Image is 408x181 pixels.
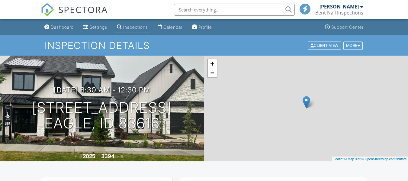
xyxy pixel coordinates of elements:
[344,157,361,161] a: © MapTiler
[123,24,148,30] div: Inspections
[163,24,182,30] div: Calendar
[308,41,341,50] div: Client View
[81,22,110,33] a: Settings
[333,157,343,161] a: Leaflet
[32,100,172,132] h1: [STREET_ADDRESS] Eagle, ID 83616
[45,40,363,51] h1: Inspection Details
[58,3,108,16] span: SPECTORA
[198,24,212,30] div: Profile
[208,59,217,68] a: Zoom in
[323,22,366,33] a: Support Center
[54,86,150,94] h3: [DATE] 8:30 am - 12:30 pm
[190,22,214,33] a: Profile
[90,24,107,30] div: Settings
[41,3,54,16] img: The Best Home Inspection Software - Spectora
[114,22,150,33] a: Inspections
[75,154,82,159] span: Built
[315,10,363,16] div: Bent Nail Inspections
[51,24,74,30] div: Dashboard
[155,22,185,33] a: Calendar
[331,24,364,30] div: Support Center
[332,157,408,162] div: |
[307,43,343,47] a: Client View
[42,22,76,33] a: Dashboard
[208,68,217,77] a: Zoom out
[101,153,114,159] div: 3394
[115,154,124,159] span: sq. ft.
[361,157,406,161] a: © OpenStreetMap contributors
[83,153,95,159] div: 2025
[41,8,108,21] a: SPECTORA
[174,4,295,16] input: Search everything...
[320,4,359,10] div: [PERSON_NAME]
[343,41,363,50] div: More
